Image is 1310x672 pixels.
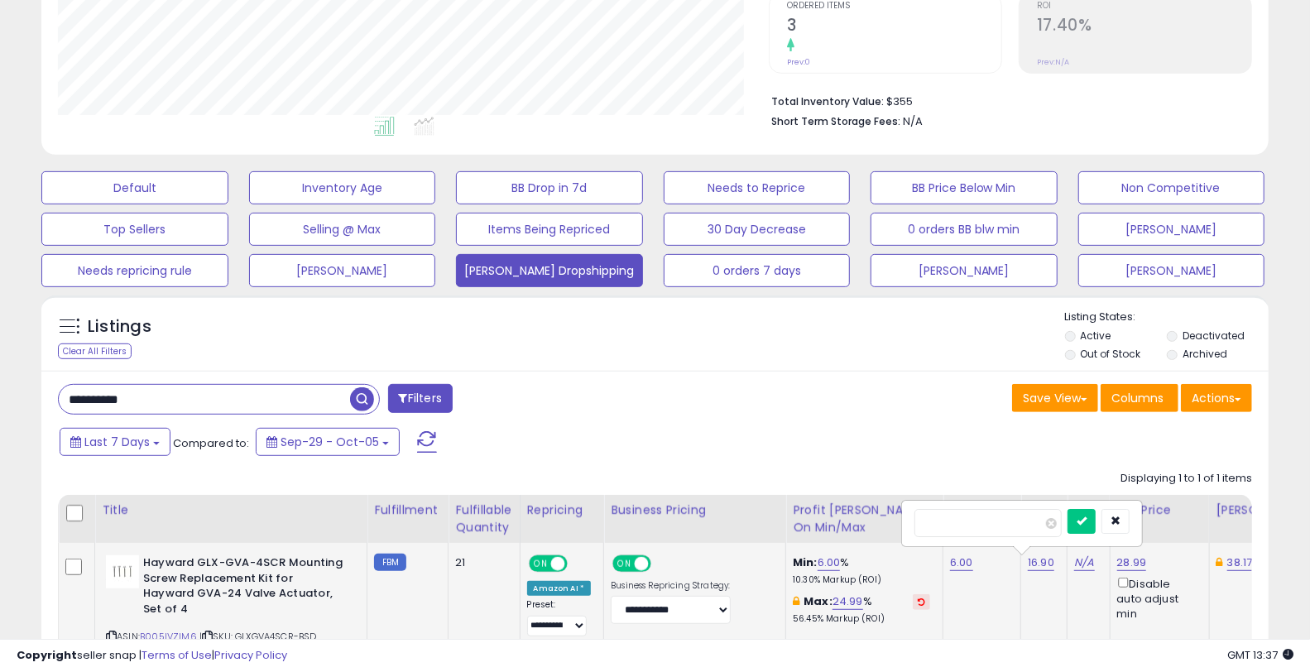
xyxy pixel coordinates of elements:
[804,593,833,609] b: Max:
[374,502,441,519] div: Fulfillment
[249,171,436,204] button: Inventory Age
[456,171,643,204] button: BB Drop in 7d
[530,557,551,571] span: ON
[88,315,151,338] h5: Listings
[793,502,936,536] div: Profit [PERSON_NAME] on Min/Max
[1183,329,1245,343] label: Deactivated
[664,213,851,246] button: 30 Day Decrease
[1117,502,1202,519] div: Min Price
[1037,57,1069,67] small: Prev: N/A
[214,647,287,663] a: Privacy Policy
[527,581,592,596] div: Amazon AI *
[1065,310,1269,325] p: Listing States:
[1078,171,1265,204] button: Non Competitive
[871,213,1058,246] button: 0 orders BB blw min
[787,16,1001,38] h2: 3
[456,213,643,246] button: Items Being Repriced
[527,502,597,519] div: Repricing
[41,213,228,246] button: Top Sellers
[456,254,643,287] button: [PERSON_NAME] Dropshipping
[771,90,1240,110] li: $355
[84,434,150,450] span: Last 7 Days
[388,384,453,413] button: Filters
[664,254,851,287] button: 0 orders 7 days
[249,213,436,246] button: Selling @ Max
[1028,554,1054,571] a: 16.90
[1181,384,1252,412] button: Actions
[102,502,360,519] div: Title
[564,557,591,571] span: OFF
[58,343,132,359] div: Clear All Filters
[1183,347,1227,361] label: Archived
[1037,2,1251,11] span: ROI
[60,428,170,456] button: Last 7 Days
[793,594,930,625] div: %
[771,114,900,128] b: Short Term Storage Fees:
[142,647,212,663] a: Terms of Use
[199,630,317,643] span: | SKU: GLXGVA4SCR-BSD
[793,574,930,586] p: 10.30% Markup (ROI)
[1012,384,1098,412] button: Save View
[787,2,1001,11] span: Ordered Items
[1117,574,1197,622] div: Disable auto adjust min
[455,555,506,570] div: 21
[1074,554,1094,571] a: N/A
[143,555,344,621] b: Hayward GLX-GVA-4SCR Mounting Screw Replacement Kit for Hayward GVA-24 Valve Actuator, Set of 4
[140,630,197,644] a: B005IVZIM6
[903,113,923,129] span: N/A
[771,94,884,108] b: Total Inventory Value:
[281,434,379,450] span: Sep-29 - Oct-05
[17,647,77,663] strong: Copyright
[41,254,228,287] button: Needs repricing rule
[256,428,400,456] button: Sep-29 - Oct-05
[374,554,406,571] small: FBM
[1078,254,1265,287] button: [PERSON_NAME]
[793,555,930,586] div: %
[614,557,635,571] span: ON
[1227,554,1253,571] a: 38.17
[249,254,436,287] button: [PERSON_NAME]
[455,502,512,536] div: Fulfillable Quantity
[871,254,1058,287] button: [PERSON_NAME]
[664,171,851,204] button: Needs to Reprice
[1081,347,1141,361] label: Out of Stock
[793,613,930,625] p: 56.45% Markup (ROI)
[1037,16,1251,38] h2: 17.40%
[1120,471,1252,487] div: Displaying 1 to 1 of 1 items
[17,648,287,664] div: seller snap | |
[1078,213,1265,246] button: [PERSON_NAME]
[611,638,731,650] label: Quantity Discount Strategy:
[1111,390,1164,406] span: Columns
[611,580,731,592] label: Business Repricing Strategy:
[793,554,818,570] b: Min:
[871,171,1058,204] button: BB Price Below Min
[527,599,592,636] div: Preset:
[950,554,973,571] a: 6.00
[1227,647,1293,663] span: 2025-10-13 13:37 GMT
[41,171,228,204] button: Default
[173,435,249,451] span: Compared to:
[1117,554,1147,571] a: 28.99
[833,593,863,610] a: 24.99
[787,57,810,67] small: Prev: 0
[786,495,943,543] th: The percentage added to the cost of goods (COGS) that forms the calculator for Min & Max prices.
[611,502,779,519] div: Business Pricing
[818,554,841,571] a: 6.00
[1081,329,1111,343] label: Active
[106,555,139,588] img: 31zK+kTNVsL._SL40_.jpg
[649,557,675,571] span: OFF
[1101,384,1178,412] button: Columns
